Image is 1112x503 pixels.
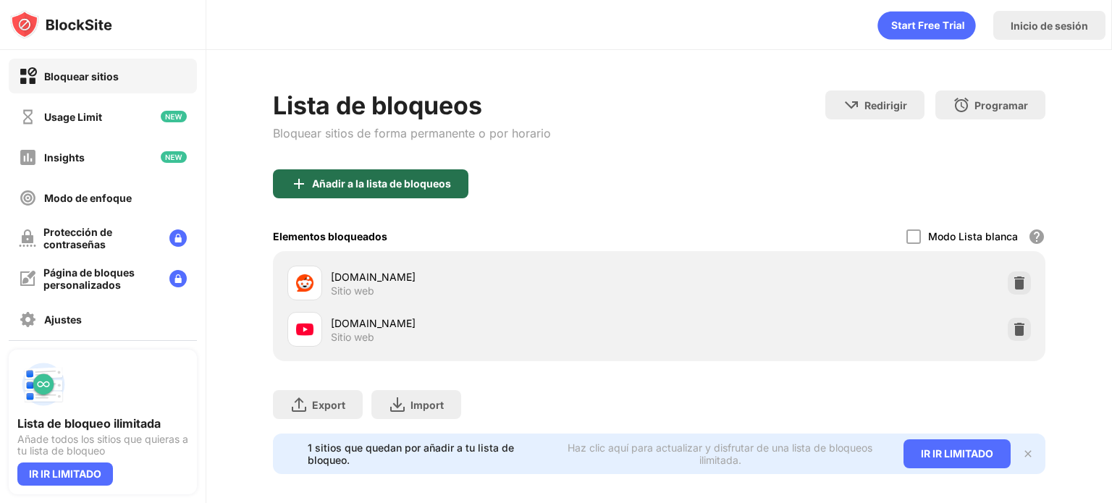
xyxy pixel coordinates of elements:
img: time-usage-off.svg [19,108,37,126]
div: [DOMAIN_NAME] [331,316,659,331]
div: Usage Limit [44,111,102,123]
img: new-icon.svg [161,151,187,163]
div: Inicio de sesión [1011,20,1088,32]
div: Export [312,399,345,411]
img: new-icon.svg [161,111,187,122]
div: Elementos bloqueados [273,230,387,242]
img: push-block-list.svg [17,358,69,410]
div: Bloquear sitios de forma permanente o por horario [273,126,551,140]
div: Programar [974,99,1028,111]
img: settings-off.svg [19,310,37,329]
img: lock-menu.svg [169,229,187,247]
div: Protección de contraseñas [43,226,158,250]
div: 1 sitios que quedan por añadir a tu lista de bloqueo. [308,441,546,466]
img: focus-off.svg [19,189,37,207]
div: Añadir a la lista de bloqueos [312,178,451,190]
img: lock-menu.svg [169,270,187,287]
img: block-on.svg [19,67,37,85]
div: Ajustes [44,313,82,326]
img: logo-blocksite.svg [10,10,112,39]
div: Modo de enfoque [44,192,132,204]
div: Añade todos los sitios que quieras a tu lista de bloqueo [17,434,188,457]
div: Redirigir [864,99,907,111]
img: insights-off.svg [19,148,37,166]
div: Página de bloques personalizados [43,266,158,291]
div: Lista de bloqueos [273,90,551,120]
div: Sitio web [331,331,374,344]
img: password-protection-off.svg [19,229,36,247]
div: [DOMAIN_NAME] [331,269,659,284]
img: favicons [296,321,313,338]
div: Sitio web [331,284,374,297]
img: favicons [296,274,313,292]
div: Bloquear sitios [44,70,119,83]
div: IR IR LIMITADO [17,462,113,486]
div: Lista de bloqueo ilimitada [17,416,188,431]
div: IR IR LIMITADO [903,439,1011,468]
div: Insights [44,151,85,164]
div: Modo Lista blanca [928,230,1018,242]
div: animation [877,11,976,40]
img: x-button.svg [1022,448,1034,460]
div: Haz clic aquí para actualizar y disfrutar de una lista de bloqueos ilimitada. [555,441,886,466]
img: customize-block-page-off.svg [19,270,36,287]
div: Import [410,399,444,411]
